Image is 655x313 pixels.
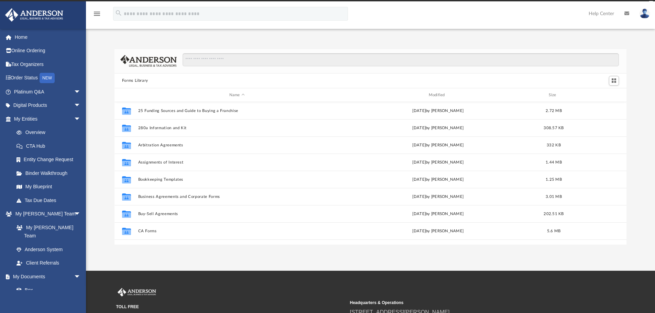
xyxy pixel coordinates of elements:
button: Forms Library [122,78,148,84]
div: [DATE] by [PERSON_NAME] [339,211,537,217]
div: [DATE] by [PERSON_NAME] [339,177,537,183]
span: arrow_drop_down [74,99,88,113]
small: Headquarters & Operations [350,300,579,306]
a: My Documentsarrow_drop_down [5,270,88,283]
span: 332 KB [547,143,561,147]
a: Anderson System [10,243,88,256]
div: id [118,92,135,98]
i: menu [93,10,101,18]
button: 25 Funding Sources and Guide to Buying a Franchise [138,109,336,113]
div: [DATE] by [PERSON_NAME] [339,159,537,166]
a: My [PERSON_NAME] Teamarrow_drop_down [5,207,88,221]
a: My Blueprint [10,180,88,194]
a: Box [10,283,84,297]
a: Overview [10,126,91,139]
span: 2.72 MB [546,109,562,113]
img: Anderson Advisors Platinum Portal [3,8,65,22]
div: Modified [339,92,537,98]
a: Home [5,30,91,44]
a: Online Ordering [5,44,91,58]
a: Entity Change Request [10,153,91,167]
span: 5.6 MB [547,229,560,233]
div: [DATE] by [PERSON_NAME] [339,228,537,234]
a: Binder Walkthrough [10,166,91,180]
span: arrow_drop_down [74,112,88,126]
button: 280a Information and Kit [138,126,336,130]
a: Platinum Q&Aarrow_drop_down [5,85,91,99]
div: Size [540,92,567,98]
a: menu [93,13,101,18]
span: 202.51 KB [544,212,564,216]
a: CTA Hub [10,139,91,153]
a: My Entitiesarrow_drop_down [5,112,91,126]
button: Buy-Sell Agreements [138,212,336,216]
div: NEW [40,73,55,83]
div: [DATE] by [PERSON_NAME] [339,194,537,200]
img: Anderson Advisors Platinum Portal [116,288,157,297]
button: Switch to Grid View [609,76,619,86]
div: id [570,92,619,98]
span: 1.44 MB [546,160,562,164]
div: [DATE] by [PERSON_NAME] [339,125,537,131]
div: Name [138,92,336,98]
a: Order StatusNEW [5,71,91,85]
div: [DATE] by [PERSON_NAME] [339,142,537,148]
span: 3.01 MB [546,195,562,199]
i: search [115,9,122,17]
button: Bookkeeping Templates [138,177,336,182]
div: close [649,1,653,5]
a: Tax Due Dates [10,193,91,207]
img: User Pic [640,9,650,19]
a: Digital Productsarrow_drop_down [5,99,91,112]
span: arrow_drop_down [74,270,88,284]
span: arrow_drop_down [74,207,88,221]
button: CA Forms [138,229,336,233]
button: Arbitration Agreements [138,143,336,147]
a: My [PERSON_NAME] Team [10,221,84,243]
a: Tax Organizers [5,57,91,71]
a: Client Referrals [10,256,88,270]
span: 308.57 KB [544,126,564,130]
div: [DATE] by [PERSON_NAME] [339,108,537,114]
small: TOLL FREE [116,304,345,310]
div: grid [114,102,627,244]
button: Assignments of Interest [138,160,336,165]
span: 1.25 MB [546,178,562,181]
input: Search files and folders [183,53,619,66]
span: arrow_drop_down [74,85,88,99]
button: Business Agreements and Corporate Forms [138,194,336,199]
